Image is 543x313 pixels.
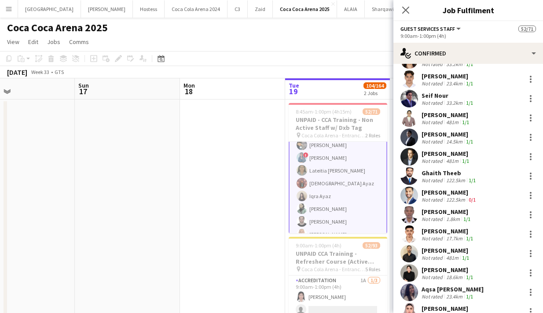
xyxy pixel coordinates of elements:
a: Edit [25,36,42,48]
div: Not rated [422,196,444,203]
div: Aqsa [PERSON_NAME] [422,285,484,293]
div: 122.5km [444,196,467,203]
a: Jobs [44,36,64,48]
span: View [7,38,19,46]
div: 33.2km [444,61,464,67]
span: 9:00am-1:00pm (4h) [296,242,341,249]
div: [PERSON_NAME] [422,266,475,274]
span: 104/164 [363,82,386,89]
span: 20 [393,86,405,96]
div: [PERSON_NAME] [422,188,477,196]
button: C3 [227,0,248,18]
h3: UNPAID CCA Training - Refresher Course (Active Staff) [289,250,387,265]
div: 14.5km [444,138,464,145]
div: 33.2km [444,99,464,106]
div: Seif Nour [422,92,475,99]
button: Coca Cola Arena 2024 [165,0,227,18]
div: [PERSON_NAME] [422,72,475,80]
app-skills-label: 1/1 [469,177,476,184]
button: Hostess [133,0,165,18]
div: Not rated [422,61,444,67]
div: Not rated [422,254,444,261]
app-skills-label: 1/1 [466,138,473,145]
span: 2 Roles [365,132,380,139]
h3: Job Fulfilment [393,4,543,16]
div: Not rated [422,119,444,125]
div: [PERSON_NAME] [422,305,471,313]
div: 481m [444,254,460,261]
span: 52/71 [518,26,536,32]
app-skills-label: 1/1 [466,293,473,300]
span: Sun [78,81,89,89]
app-job-card: 8:45am-1:00pm (4h15m)52/71UNPAID - CCA Training - Non Active Staff w/ Dxb Tag Coca Cola Arena - E... [289,103,387,233]
div: Not rated [422,177,444,184]
app-skills-label: 1/1 [466,99,473,106]
button: Coca Coca Arena 2025 [273,0,337,18]
div: [PERSON_NAME] [422,208,472,216]
span: Week 33 [29,69,51,75]
div: Not rated [422,138,444,145]
app-skills-label: 1/1 [466,274,473,280]
a: Comms [66,36,92,48]
div: Ghaith Theeb [422,169,477,177]
div: Not rated [422,293,444,300]
app-skills-label: 1/1 [462,158,469,164]
div: 481m [444,158,460,164]
span: 19 [287,86,299,96]
span: Guest Services Staff [400,26,455,32]
span: 5 Roles [365,266,380,272]
button: [PERSON_NAME] [81,0,133,18]
app-skills-label: 1/1 [466,80,473,87]
span: 52/93 [363,242,380,249]
button: Guest Services Staff [400,26,462,32]
span: 17 [77,86,89,96]
div: Not rated [422,274,444,280]
div: 23.4km [444,80,464,87]
div: [PERSON_NAME] [422,227,475,235]
span: 8:45am-1:00pm (4h15m) [296,108,352,115]
div: [PERSON_NAME] [422,247,471,254]
div: 23.4km [444,293,464,300]
app-skills-label: 1/1 [463,216,470,222]
div: Not rated [422,80,444,87]
app-skills-label: 1/1 [462,254,469,261]
button: ALAIA [337,0,365,18]
div: Not rated [422,235,444,242]
a: View [4,36,23,48]
button: Zaid [248,0,273,18]
h3: UNPAID - CCA Training - Non Active Staff w/ Dxb Tag [289,116,387,132]
div: 9:00am-1:00pm (4h) [400,33,536,39]
app-skills-label: 1/1 [466,61,473,67]
app-skills-label: 0/1 [469,196,476,203]
span: Edit [28,38,38,46]
span: Mon [183,81,195,89]
span: 18 [182,86,195,96]
app-skills-label: 1/1 [462,119,469,125]
div: Not rated [422,99,444,106]
div: 122.5km [444,177,467,184]
div: [PERSON_NAME] [422,150,471,158]
app-skills-label: 1/1 [466,235,473,242]
div: 481m [444,119,460,125]
div: 18.6km [444,274,464,280]
div: [DATE] [7,68,27,77]
div: [PERSON_NAME] [422,130,475,138]
div: Confirmed [393,43,543,64]
span: 52/71 [363,108,380,115]
div: 1.8km [444,216,462,222]
h1: Coca Coca Arena 2025 [7,21,108,34]
span: Coca Cola Arena - Entrance F [301,132,365,139]
div: [PERSON_NAME] [422,111,471,119]
div: 17.7km [444,235,464,242]
span: Coca Cola Arena - Entrance F [301,266,365,272]
span: Tue [289,81,299,89]
span: ! [303,152,308,158]
div: 2 Jobs [364,90,386,96]
div: Not rated [422,216,444,222]
span: Jobs [47,38,60,46]
button: Sharqawi [365,0,401,18]
button: [GEOGRAPHIC_DATA] [18,0,81,18]
div: GTS [55,69,64,75]
span: Comms [69,38,89,46]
